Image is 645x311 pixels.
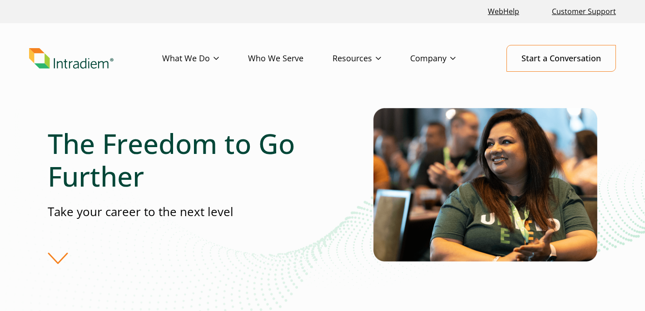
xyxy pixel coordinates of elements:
a: Customer Support [548,2,620,21]
img: Intradiem [29,48,114,69]
a: Who We Serve [248,45,332,72]
a: What We Do [162,45,248,72]
a: Link opens in a new window [484,2,523,21]
h1: The Freedom to Go Further [48,127,318,193]
a: Link to homepage of Intradiem [29,48,162,69]
a: Company [410,45,485,72]
p: Take your career to the next level [48,203,318,220]
a: Start a Conversation [506,45,616,72]
a: Resources [332,45,410,72]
